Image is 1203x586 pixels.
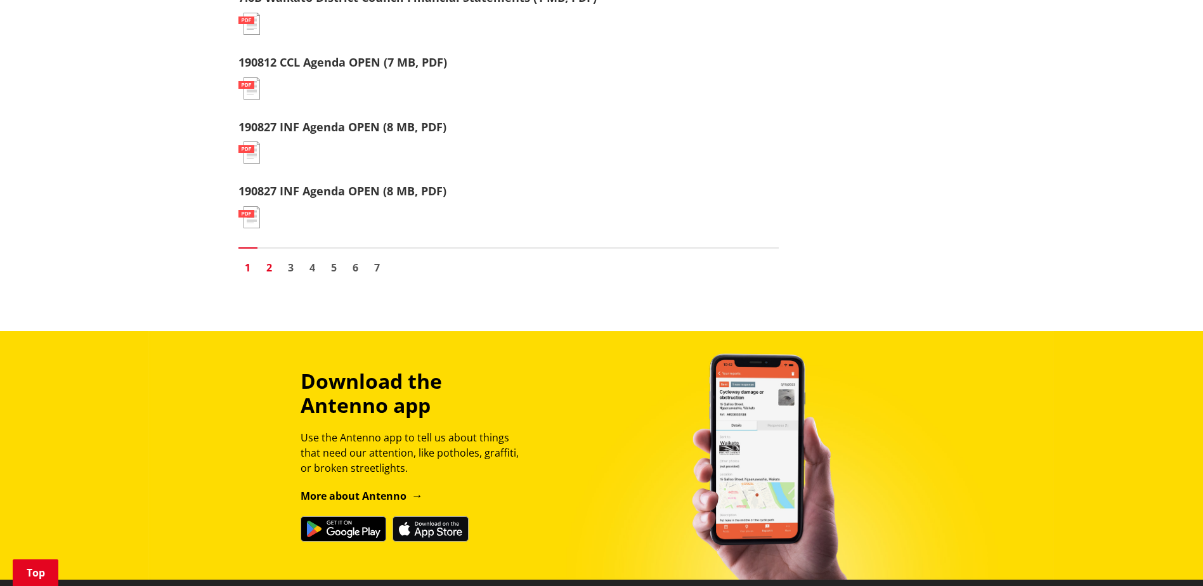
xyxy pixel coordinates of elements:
[301,430,530,476] p: Use the Antenno app to tell us about things that need our attention, like potholes, graffiti, or ...
[238,55,447,70] a: 190812 CCL Agenda OPEN (7 MB, PDF)
[346,258,365,277] a: Go to page 6
[301,516,386,542] img: Get it on Google Play
[301,489,423,503] a: More about Antenno
[238,258,257,277] a: Page 1
[238,141,260,164] img: document-pdf.svg
[282,258,301,277] a: Go to page 3
[303,258,322,277] a: Go to page 4
[368,258,387,277] a: Go to page 7
[238,119,446,134] a: 190827 INF Agenda OPEN (8 MB, PDF)
[393,516,469,542] img: Download on the App Store
[238,77,260,100] img: document-pdf.svg
[238,247,779,280] nav: Pagination
[238,13,260,35] img: document-pdf.svg
[325,258,344,277] a: Go to page 5
[238,183,446,199] a: 190827 INF Agenda OPEN (8 MB, PDF)
[1145,533,1190,578] iframe: Messenger Launcher
[301,369,530,418] h3: Download the Antenno app
[238,206,260,228] img: document-pdf.svg
[260,258,279,277] a: Go to page 2
[13,559,58,586] a: Top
